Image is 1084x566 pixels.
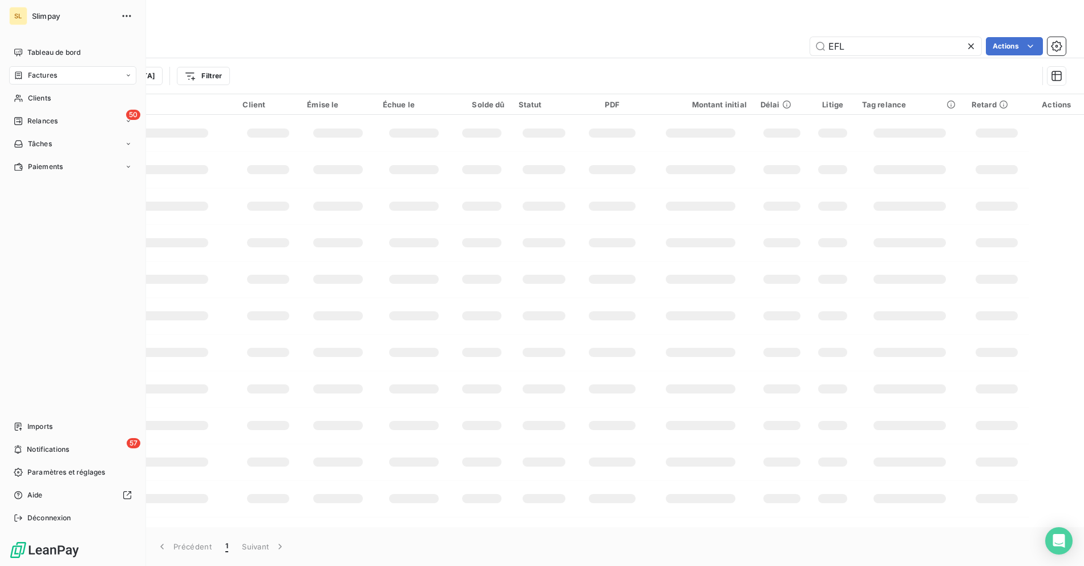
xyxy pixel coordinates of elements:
[459,100,504,109] div: Solde dû
[27,422,52,432] span: Imports
[9,486,136,504] a: Aide
[307,100,369,109] div: Émise le
[27,490,43,500] span: Aide
[235,535,293,559] button: Suivant
[761,100,804,109] div: Délai
[28,139,52,149] span: Tâches
[383,100,446,109] div: Échue le
[9,112,136,130] a: 50Relances
[9,541,80,559] img: Logo LeanPay
[986,37,1043,55] button: Actions
[225,541,228,552] span: 1
[9,463,136,481] a: Paramètres et réglages
[818,100,848,109] div: Litige
[9,43,136,62] a: Tableau de bord
[27,116,58,126] span: Relances
[242,100,293,109] div: Client
[9,7,27,25] div: SL
[9,158,136,176] a: Paiements
[862,100,958,109] div: Tag relance
[9,89,136,107] a: Clients
[27,513,71,523] span: Déconnexion
[9,418,136,436] a: Imports
[655,100,747,109] div: Montant initial
[219,535,235,559] button: 1
[27,444,69,455] span: Notifications
[126,110,140,120] span: 50
[584,100,641,109] div: PDF
[27,47,80,58] span: Tableau de bord
[32,11,114,21] span: Slimpay
[177,67,229,85] button: Filtrer
[9,135,136,153] a: Tâches
[9,66,136,85] a: Factures
[1036,100,1077,109] div: Actions
[810,37,981,55] input: Rechercher
[28,162,63,172] span: Paiements
[28,70,57,81] span: Factures
[972,100,1022,109] div: Retard
[28,93,51,103] span: Clients
[519,100,570,109] div: Statut
[149,535,219,559] button: Précédent
[127,438,140,448] span: 57
[1045,527,1073,555] div: Open Intercom Messenger
[27,467,105,477] span: Paramètres et réglages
